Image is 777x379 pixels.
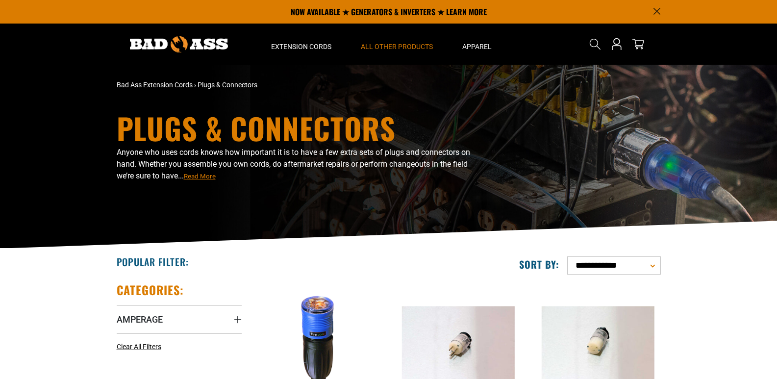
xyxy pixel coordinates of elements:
[346,24,448,65] summary: All Other Products
[117,147,475,182] p: Anyone who uses cords knows how important it is to have a few extra sets of plugs and connectors ...
[117,343,161,351] span: Clear All Filters
[117,342,165,352] a: Clear All Filters
[448,24,506,65] summary: Apparel
[117,80,475,90] nav: breadcrumbs
[117,113,475,143] h1: Plugs & Connectors
[256,24,346,65] summary: Extension Cords
[117,282,184,298] h2: Categories:
[117,314,163,325] span: Amperage
[194,81,196,89] span: ›
[184,173,216,180] span: Read More
[271,42,331,51] span: Extension Cords
[519,258,559,271] label: Sort by:
[117,81,193,89] a: Bad Ass Extension Cords
[462,42,492,51] span: Apparel
[117,305,242,333] summary: Amperage
[361,42,433,51] span: All Other Products
[117,255,189,268] h2: Popular Filter:
[198,81,257,89] span: Plugs & Connectors
[130,36,228,52] img: Bad Ass Extension Cords
[587,36,603,52] summary: Search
